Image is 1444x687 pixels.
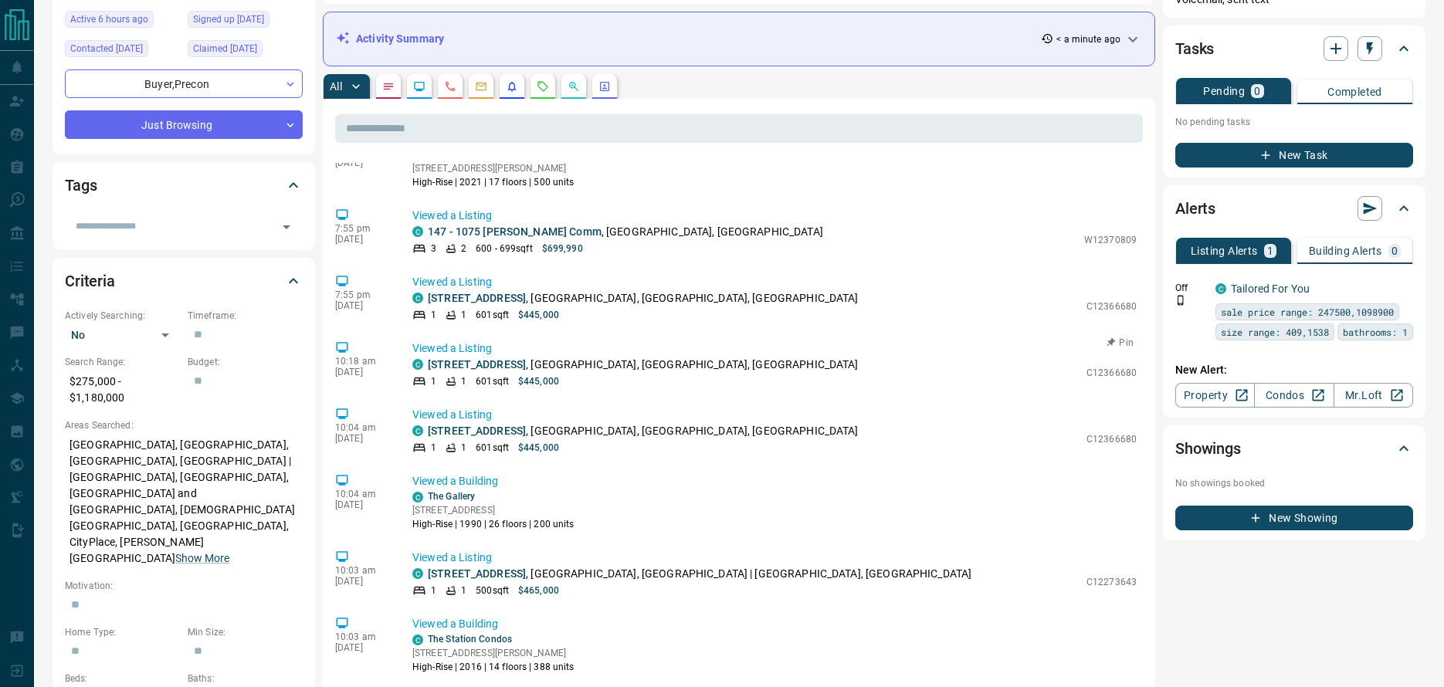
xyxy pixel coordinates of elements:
[1203,86,1245,96] p: Pending
[335,367,389,377] p: [DATE]
[65,262,303,300] div: Criteria
[1175,190,1413,227] div: Alerts
[335,631,389,642] p: 10:03 am
[175,550,229,567] button: Show More
[412,425,423,436] div: condos.ca
[428,292,526,304] a: [STREET_ADDRESS]
[1221,304,1394,320] span: sale price range: 247500,1098900
[412,660,575,674] p: High-Rise | 2016 | 14 floors | 388 units
[461,584,466,597] p: 1
[412,274,1137,290] p: Viewed a Listing
[1056,32,1120,46] p: < a minute ago
[1231,283,1310,295] a: Tailored For You
[1175,110,1413,134] p: No pending tasks
[70,41,143,56] span: Contacted [DATE]
[428,634,512,645] a: The Station Condos
[1175,295,1186,306] svg: Push Notification Only
[412,226,423,237] div: condos.ca
[412,407,1137,423] p: Viewed a Listing
[1086,366,1137,380] p: C12366680
[335,223,389,234] p: 7:55 pm
[444,80,456,93] svg: Calls
[335,356,389,367] p: 10:18 am
[428,491,475,502] a: The Gallery
[1084,233,1137,247] p: W12370809
[506,80,518,93] svg: Listing Alerts
[1215,283,1226,294] div: condos.ca
[476,308,509,322] p: 601 sqft
[65,11,180,32] div: Mon Oct 13 2025
[1309,245,1382,256] p: Building Alerts
[336,25,1142,53] div: Activity Summary< a minute ago
[476,441,509,455] p: 601 sqft
[461,242,466,256] p: 2
[476,584,509,597] p: 500 sqft
[276,216,297,238] button: Open
[476,374,509,388] p: 601 sqft
[1191,245,1258,256] p: Listing Alerts
[428,225,602,238] a: 147 - 1075 [PERSON_NAME] Comm
[431,308,436,322] p: 1
[188,625,303,639] p: Min Size:
[65,432,303,571] p: [GEOGRAPHIC_DATA], [GEOGRAPHIC_DATA], [GEOGRAPHIC_DATA], [GEOGRAPHIC_DATA] | [GEOGRAPHIC_DATA], [...
[412,492,423,503] div: condos.ca
[65,369,180,411] p: $275,000 - $1,180,000
[188,672,303,685] p: Baths:
[412,550,1137,566] p: Viewed a Listing
[412,175,575,189] p: High-Rise | 2021 | 17 floors | 500 units
[461,308,466,322] p: 1
[1175,143,1413,168] button: New Task
[193,41,257,56] span: Claimed [DATE]
[356,31,444,47] p: Activity Summary
[428,566,971,582] p: , [GEOGRAPHIC_DATA], [GEOGRAPHIC_DATA] | [GEOGRAPHIC_DATA], [GEOGRAPHIC_DATA]
[65,167,303,204] div: Tags
[1098,336,1143,350] button: Pin
[1391,245,1398,256] p: 0
[330,81,342,92] p: All
[382,80,395,93] svg: Notes
[542,242,583,256] p: $699,990
[537,80,549,93] svg: Requests
[335,289,389,300] p: 7:55 pm
[428,224,823,240] p: , [GEOGRAPHIC_DATA], [GEOGRAPHIC_DATA]
[65,355,180,369] p: Search Range:
[1343,324,1408,340] span: bathrooms: 1
[1175,362,1413,378] p: New Alert:
[1175,506,1413,530] button: New Showing
[335,422,389,433] p: 10:04 am
[188,11,303,32] div: Sun Apr 06 2025
[1175,436,1241,461] h2: Showings
[65,309,180,323] p: Actively Searching:
[335,300,389,311] p: [DATE]
[412,161,575,175] p: [STREET_ADDRESS][PERSON_NAME]
[431,242,436,256] p: 3
[461,374,466,388] p: 1
[1175,383,1255,408] a: Property
[1327,86,1382,97] p: Completed
[412,616,1137,632] p: Viewed a Building
[413,80,425,93] svg: Lead Browsing Activity
[65,110,303,139] div: Just Browsing
[65,418,303,432] p: Areas Searched:
[188,40,303,62] div: Sun Apr 06 2025
[568,80,580,93] svg: Opportunities
[1254,383,1334,408] a: Condos
[518,308,559,322] p: $445,000
[65,173,97,198] h2: Tags
[1175,196,1215,221] h2: Alerts
[412,635,423,645] div: condos.ca
[1221,324,1329,340] span: size range: 409,1538
[428,567,526,580] a: [STREET_ADDRESS]
[1175,430,1413,467] div: Showings
[65,672,180,685] p: Beds:
[65,69,303,98] div: Buyer , Precon
[335,157,389,168] p: [DATE]
[598,80,611,93] svg: Agent Actions
[518,374,559,388] p: $445,000
[518,441,559,455] p: $445,000
[518,584,559,597] p: $465,000
[1086,575,1137,589] p: C12273643
[335,642,389,653] p: [DATE]
[475,80,487,93] svg: Emails
[188,355,303,369] p: Budget:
